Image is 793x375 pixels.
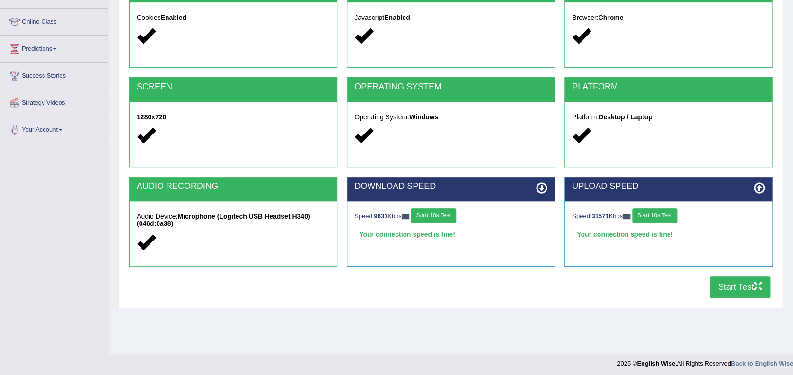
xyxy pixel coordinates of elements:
[354,227,547,241] div: Your connection speed is fine!
[572,227,765,241] div: Your connection speed is fine!
[632,208,677,223] button: Start 10s Test
[411,208,456,223] button: Start 10s Test
[0,62,108,86] a: Success Stories
[0,116,108,140] a: Your Account
[598,14,623,21] strong: Chrome
[137,82,330,92] h2: SCREEN
[0,9,108,32] a: Online Class
[137,113,166,121] strong: 1280x720
[572,208,765,225] div: Speed: Kbps
[137,213,310,227] strong: Microphone (Logitech USB Headset H340) (046d:0a38)
[354,14,547,21] h5: Javascript
[731,360,793,367] a: Back to English Wise
[374,213,388,220] strong: 9631
[572,14,765,21] h5: Browser:
[409,113,438,121] strong: Windows
[137,182,330,191] h2: AUDIO RECORDING
[384,14,410,21] strong: Enabled
[637,360,677,367] strong: English Wise.
[599,113,652,121] strong: Desktop / Laptop
[137,14,330,21] h5: Cookies
[617,354,793,368] div: 2025 © All Rights Reserved
[572,182,765,191] h2: UPLOAD SPEED
[572,114,765,121] h5: Platform:
[710,276,770,298] button: Start Test
[591,213,608,220] strong: 31571
[137,213,330,228] h5: Audio Device:
[572,82,765,92] h2: PLATFORM
[354,182,547,191] h2: DOWNLOAD SPEED
[354,82,547,92] h2: OPERATING SYSTEM
[161,14,186,21] strong: Enabled
[0,36,108,59] a: Predictions
[623,214,630,219] img: ajax-loader-fb-connection.gif
[354,208,547,225] div: Speed: Kbps
[354,114,547,121] h5: Operating System:
[402,214,409,219] img: ajax-loader-fb-connection.gif
[0,89,108,113] a: Strategy Videos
